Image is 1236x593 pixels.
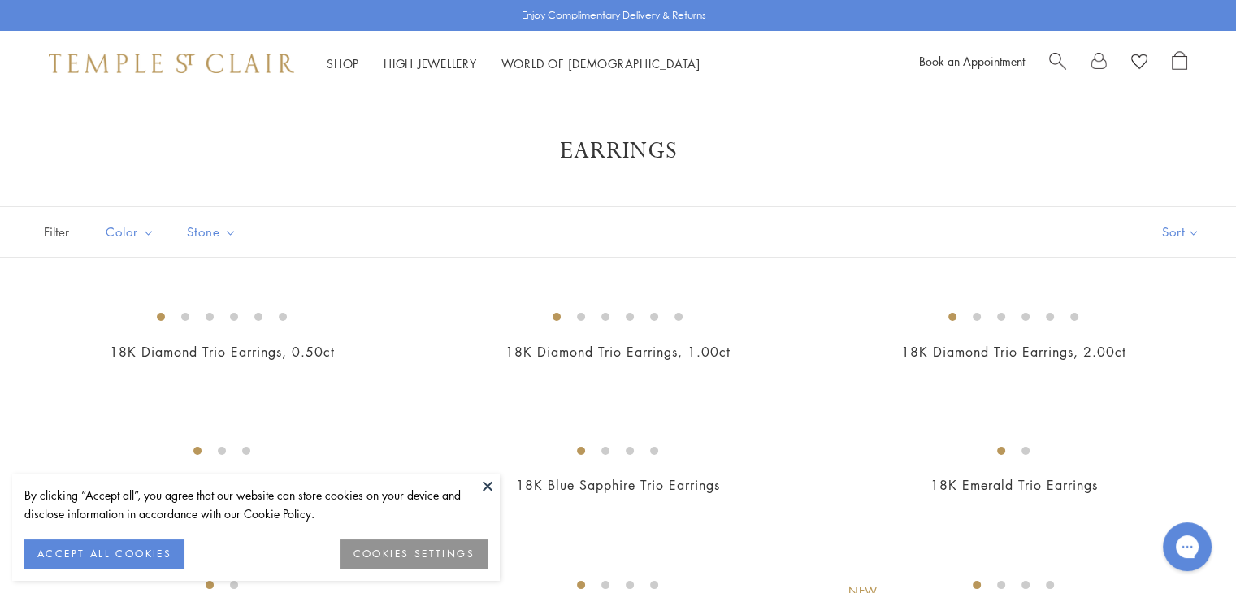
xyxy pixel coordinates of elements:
[930,476,1097,494] a: 18K Emerald Trio Earrings
[1125,207,1236,257] button: Show sort by
[179,222,249,242] span: Stone
[93,214,167,250] button: Color
[24,486,488,523] div: By clicking “Accept all”, you agree that our website can store cookies on your device and disclos...
[24,539,184,569] button: ACCEPT ALL COOKIES
[1155,517,1220,577] iframe: Gorgias live chat messenger
[522,7,706,24] p: Enjoy Complimentary Delivery & Returns
[1049,51,1066,76] a: Search
[327,55,359,71] a: ShopShop
[98,222,167,242] span: Color
[516,476,720,494] a: 18K Blue Sapphire Trio Earrings
[65,136,1171,166] h1: Earrings
[384,55,477,71] a: High JewelleryHigh Jewellery
[110,343,335,361] a: 18K Diamond Trio Earrings, 0.50ct
[340,539,488,569] button: COOKIES SETTINGS
[501,55,700,71] a: World of [DEMOGRAPHIC_DATA]World of [DEMOGRAPHIC_DATA]
[919,53,1025,69] a: Book an Appointment
[327,54,700,74] nav: Main navigation
[901,343,1126,361] a: 18K Diamond Trio Earrings, 2.00ct
[1172,51,1187,76] a: Open Shopping Bag
[1131,51,1147,76] a: View Wishlist
[505,343,731,361] a: 18K Diamond Trio Earrings, 1.00ct
[175,214,249,250] button: Stone
[49,54,294,73] img: Temple St. Clair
